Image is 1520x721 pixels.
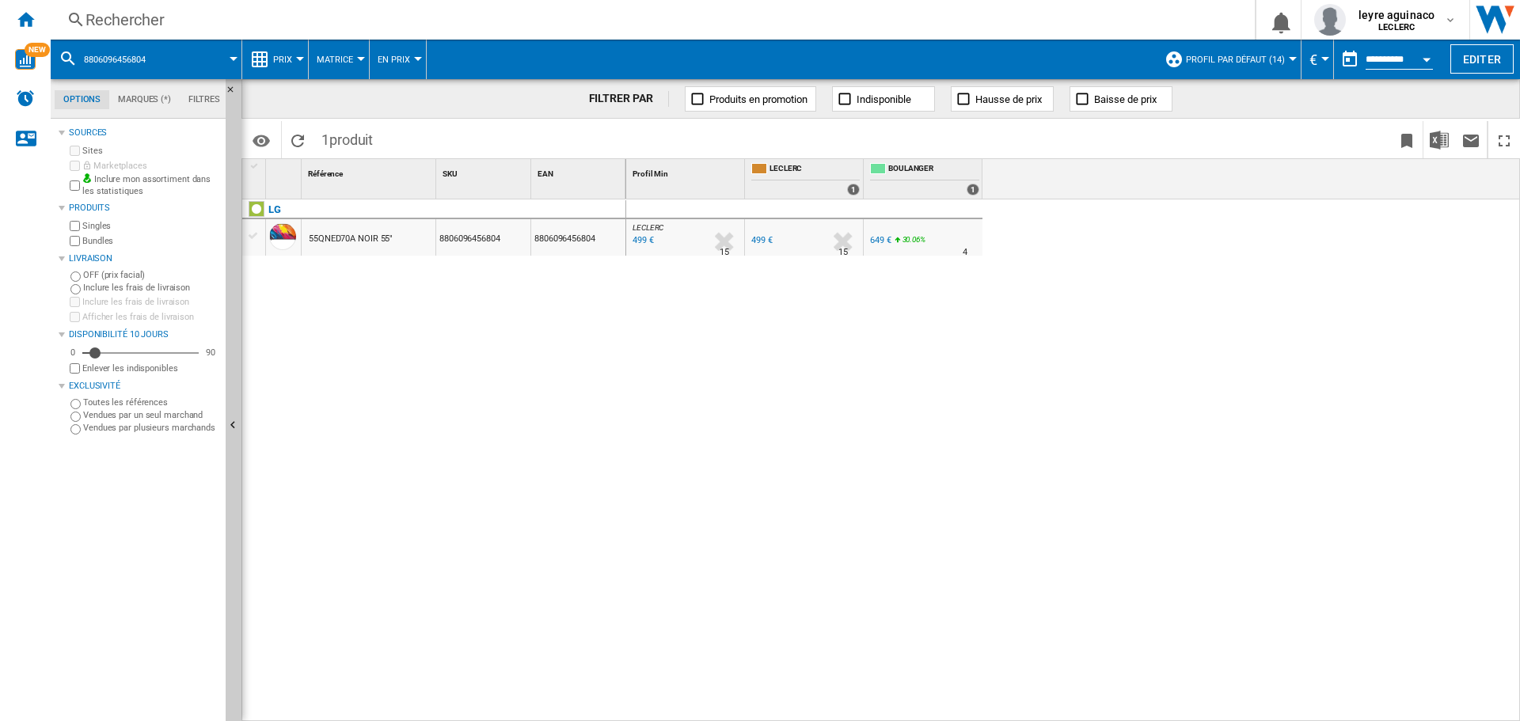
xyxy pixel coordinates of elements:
md-tab-item: Filtres [180,90,229,109]
div: Profil par défaut (14) [1165,40,1293,79]
md-menu: Currency [1301,40,1334,79]
div: Référence Sort None [305,159,435,184]
button: Produits en promotion [685,86,816,112]
div: 499 € [751,235,773,245]
div: Sort None [305,159,435,184]
div: 0 [66,347,79,359]
button: Editer [1450,44,1514,74]
button: Matrice [317,40,361,79]
span: Produits en promotion [709,93,807,105]
span: En Prix [378,55,410,65]
span: Référence [308,169,343,178]
span: € [1309,51,1317,68]
button: Envoyer ce rapport par email [1455,121,1487,158]
div: Sort None [629,159,744,184]
button: Options [245,126,277,154]
button: md-calendar [1334,44,1366,75]
div: Profil Min Sort None [629,159,744,184]
button: € [1309,40,1325,79]
button: En Prix [378,40,418,79]
md-slider: Disponibilité [82,345,199,361]
span: LECLERC [769,163,860,176]
span: leyre aguinaco [1358,7,1434,23]
label: Inclure les frais de livraison [82,296,219,308]
button: Recharger [282,121,313,158]
b: LECLERC [1378,22,1415,32]
span: BOULANGER [888,163,979,176]
div: Rechercher [85,9,1214,31]
div: 8806096456804 [59,40,234,79]
div: 499 € [749,233,773,249]
div: 8806096456804 [531,219,625,256]
span: SKU [443,169,458,178]
div: FILTRER PAR [589,91,670,107]
input: Inclure mon assortiment dans les statistiques [70,176,80,195]
div: 8806096456804 [436,219,530,256]
label: Toutes les références [83,397,219,408]
md-tab-item: Marques (*) [109,90,180,109]
img: profile.jpg [1314,4,1346,36]
span: Hausse de prix [975,93,1042,105]
div: Délai de livraison : 15 jours [720,245,729,260]
label: Singles [82,220,219,232]
input: Inclure les frais de livraison [70,284,81,294]
input: Afficher les frais de livraison [70,363,80,374]
input: Sites [70,146,80,156]
button: Open calendar [1412,43,1441,71]
label: Marketplaces [82,160,219,172]
div: Disponibilité 10 Jours [69,328,219,341]
input: Inclure les frais de livraison [70,297,80,307]
button: Indisponible [832,86,935,112]
input: Vendues par un seul marchand [70,412,81,422]
label: Vendues par un seul marchand [83,409,219,421]
label: Sites [82,145,219,157]
span: 8806096456804 [84,55,146,65]
span: produit [329,131,373,148]
button: Créer un favoris [1391,121,1423,158]
div: 55QNED70A NOIR 55" [309,221,393,257]
span: 30.06 [902,235,921,244]
label: Bundles [82,235,219,247]
div: 649 € [870,235,891,245]
div: 1 offers sold by BOULANGER [967,184,979,195]
span: NEW [25,43,50,57]
i: % [901,233,910,252]
div: Sort None [269,159,301,184]
span: 1 [313,121,381,154]
label: Inclure les frais de livraison [83,282,219,294]
input: OFF (prix facial) [70,271,81,282]
span: Profil par défaut (14) [1186,55,1285,65]
label: OFF (prix facial) [83,269,219,281]
div: Prix [250,40,300,79]
div: Délai de livraison : 4 jours [963,245,967,260]
div: Sort None [439,159,530,184]
div: LECLERC 1 offers sold by LECLERC [748,159,863,199]
div: Délai de livraison : 15 jours [838,245,848,260]
img: excel-24x24.png [1430,131,1449,150]
button: Prix [273,40,300,79]
span: LECLERC [633,223,663,232]
button: Hausse de prix [951,86,1054,112]
label: Enlever les indisponibles [82,362,219,374]
input: Afficher les frais de livraison [70,312,80,322]
label: Vendues par plusieurs marchands [83,422,219,434]
span: EAN [538,169,553,178]
div: Mise à jour : mardi 7 octobre 2025 01:22 [630,233,654,249]
label: Afficher les frais de livraison [82,311,219,323]
div: 1 offers sold by LECLERC [847,184,860,195]
div: EAN Sort None [534,159,625,184]
img: alerts-logo.svg [16,89,35,108]
span: Baisse de prix [1094,93,1157,105]
input: Singles [70,221,80,231]
button: Baisse de prix [1070,86,1172,112]
div: 649 € [868,233,891,249]
button: Masquer [226,79,245,108]
label: Inclure mon assortiment dans les statistiques [82,173,219,198]
div: BOULANGER 1 offers sold by BOULANGER [867,159,982,199]
span: Profil Min [633,169,668,178]
span: Prix [273,55,292,65]
button: Profil par défaut (14) [1186,40,1293,79]
div: Produits [69,202,219,214]
input: Vendues par plusieurs marchands [70,424,81,434]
